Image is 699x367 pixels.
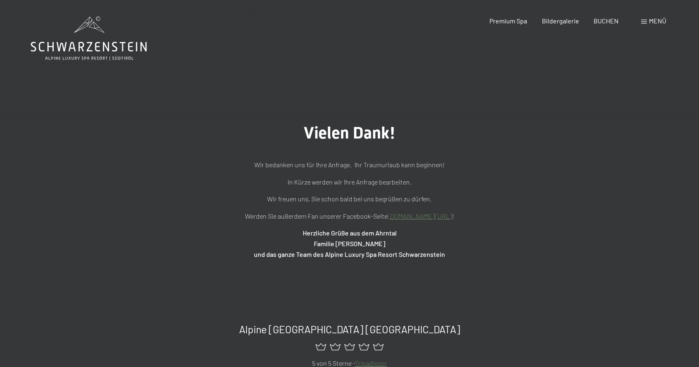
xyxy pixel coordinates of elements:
a: Bildergalerie [542,17,579,25]
a: Tripadivsor [355,359,387,367]
p: Werden Sie außerdem Fan unserer Facebook-Seite ! [144,211,555,222]
span: Menü [649,17,666,25]
a: [DOMAIN_NAME][URL] [388,212,452,220]
span: Alpine [GEOGRAPHIC_DATA] [GEOGRAPHIC_DATA] [239,323,460,335]
p: In Kürze werden wir Ihre Anfrage bearbeiten. [144,177,555,187]
strong: Herzliche Grüße aus dem Ahrntal Familie [PERSON_NAME] und das ganze Team des Alpine Luxury Spa Re... [254,229,445,258]
p: Wir bedanken uns für Ihre Anfrage. Ihr Traumurlaub kann beginnen! [144,159,555,170]
a: BUCHEN [594,17,619,25]
span: Vielen Dank! [304,123,395,143]
a: Premium Spa [489,17,527,25]
p: Wir freuen uns, Sie schon bald bei uns begrüßen zu dürfen. [144,194,555,204]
